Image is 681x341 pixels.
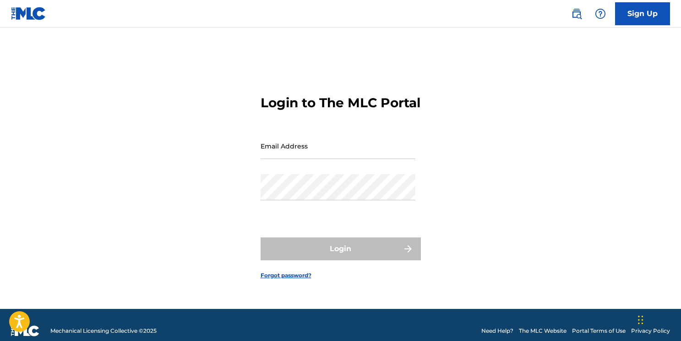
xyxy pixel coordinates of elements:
a: The MLC Website [519,327,567,335]
iframe: Chat Widget [635,297,681,341]
h3: Login to The MLC Portal [261,95,420,111]
a: Portal Terms of Use [572,327,626,335]
img: logo [11,325,39,336]
img: help [595,8,606,19]
img: search [571,8,582,19]
a: Forgot password? [261,271,311,280]
a: Sign Up [615,2,670,25]
div: Drag [638,306,643,334]
a: Public Search [567,5,586,23]
span: Mechanical Licensing Collective © 2025 [50,327,157,335]
a: Need Help? [481,327,513,335]
a: Privacy Policy [631,327,670,335]
img: MLC Logo [11,7,46,20]
div: Help [591,5,610,23]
